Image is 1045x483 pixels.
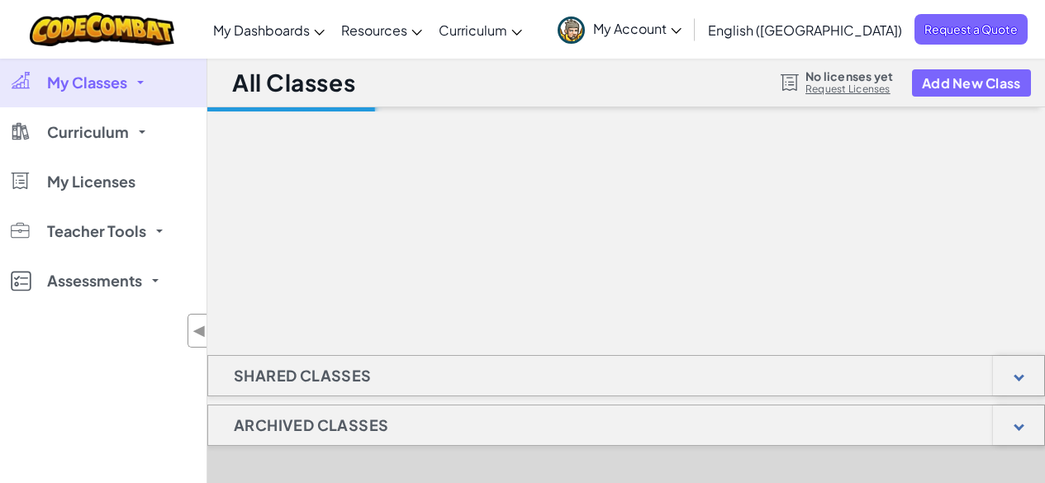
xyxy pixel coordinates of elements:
span: Curriculum [439,21,507,39]
img: avatar [558,17,585,44]
button: Add New Class [912,69,1031,97]
span: My Dashboards [213,21,310,39]
span: No licenses yet [805,69,893,83]
h1: Shared Classes [208,355,397,396]
a: Request a Quote [914,14,1028,45]
a: Request Licenses [805,83,893,96]
span: ◀ [192,319,207,343]
span: My Licenses [47,174,135,189]
span: My Classes [47,75,127,90]
a: Curriculum [430,7,530,52]
span: My Account [593,20,682,37]
span: Teacher Tools [47,224,146,239]
span: Curriculum [47,125,129,140]
h1: All Classes [232,67,355,98]
span: Resources [341,21,407,39]
span: Assessments [47,273,142,288]
a: Resources [333,7,430,52]
a: My Account [549,3,690,55]
span: English ([GEOGRAPHIC_DATA]) [708,21,902,39]
h1: Archived Classes [208,405,414,446]
a: My Dashboards [205,7,333,52]
img: CodeCombat logo [30,12,174,46]
a: English ([GEOGRAPHIC_DATA]) [700,7,910,52]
